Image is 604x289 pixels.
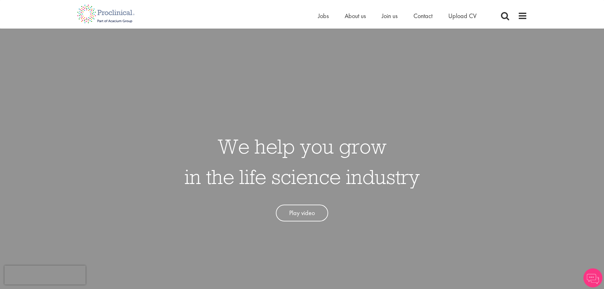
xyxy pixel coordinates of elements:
img: Chatbot [583,268,602,287]
a: About us [345,12,366,20]
a: Jobs [318,12,329,20]
a: Play video [276,205,328,221]
a: Join us [382,12,398,20]
a: Contact [413,12,432,20]
h1: We help you grow in the life science industry [185,131,420,192]
a: Upload CV [448,12,477,20]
